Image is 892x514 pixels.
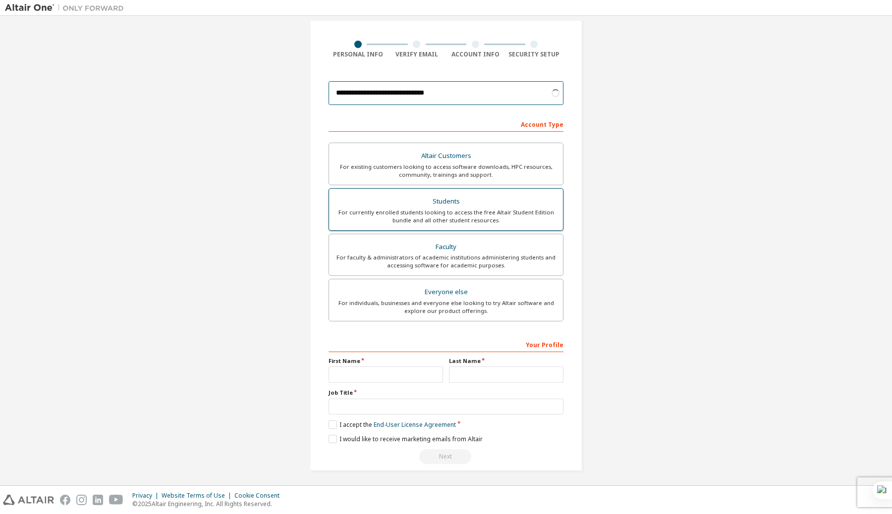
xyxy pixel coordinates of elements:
[335,254,557,269] div: For faculty & administrators of academic institutions administering students and accessing softwa...
[162,492,234,500] div: Website Terms of Use
[76,495,87,505] img: instagram.svg
[5,3,129,13] img: Altair One
[505,51,564,58] div: Security Setup
[335,149,557,163] div: Altair Customers
[132,500,285,508] p: © 2025 Altair Engineering, Inc. All Rights Reserved.
[3,495,54,505] img: altair_logo.svg
[446,51,505,58] div: Account Info
[335,208,557,224] div: For currently enrolled students looking to access the free Altair Student Edition bundle and all ...
[329,357,443,365] label: First Name
[329,449,563,464] div: Please wait while checking email ...
[329,116,563,132] div: Account Type
[109,495,123,505] img: youtube.svg
[329,420,456,429] label: I accept the
[335,163,557,179] div: For existing customers looking to access software downloads, HPC resources, community, trainings ...
[329,51,388,58] div: Personal Info
[329,336,563,352] div: Your Profile
[335,240,557,254] div: Faculty
[329,389,563,397] label: Job Title
[329,435,483,443] label: I would like to receive marketing emails from Altair
[335,299,557,315] div: For individuals, businesses and everyone else looking to try Altair software and explore our prod...
[60,495,70,505] img: facebook.svg
[449,357,563,365] label: Last Name
[93,495,103,505] img: linkedin.svg
[132,492,162,500] div: Privacy
[234,492,285,500] div: Cookie Consent
[335,285,557,299] div: Everyone else
[374,420,456,429] a: End-User License Agreement
[335,195,557,208] div: Students
[388,51,446,58] div: Verify Email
